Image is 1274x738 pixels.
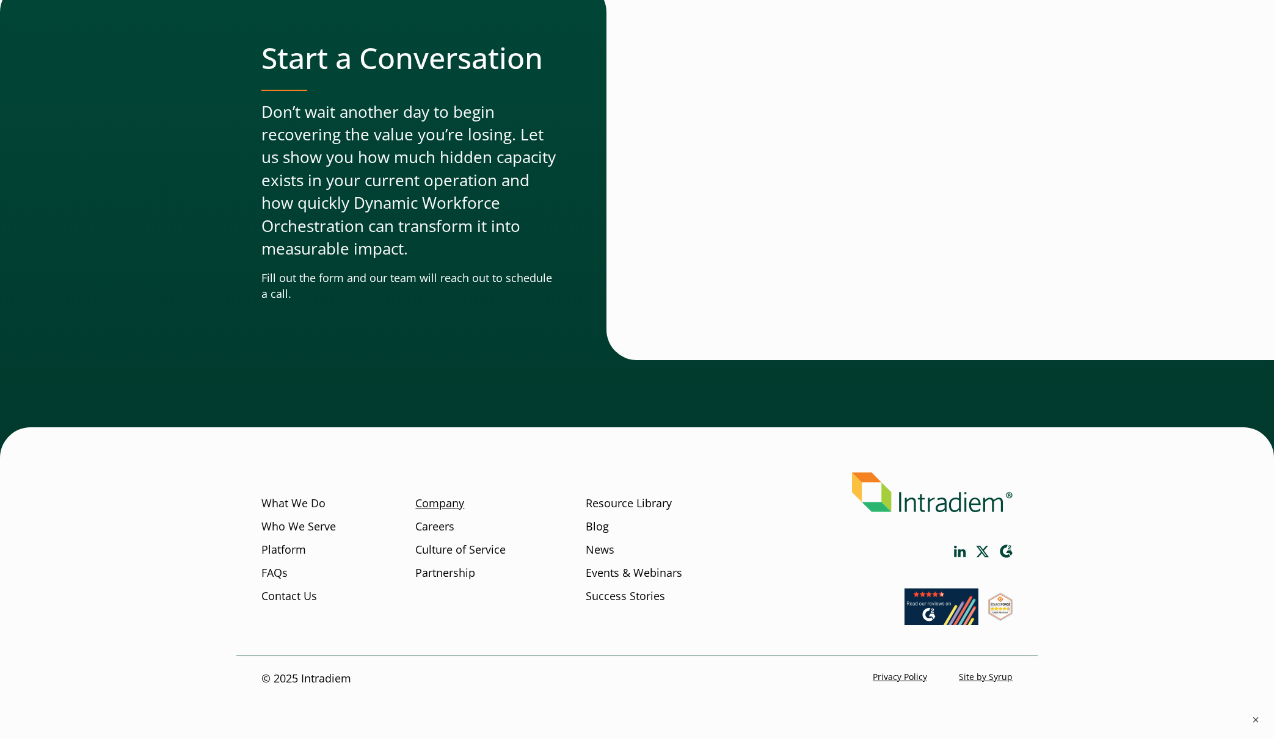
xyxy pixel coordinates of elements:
[261,519,336,535] a: Who We Serve
[905,588,978,625] img: Read our reviews on G2
[415,565,475,581] a: Partnership
[905,613,978,628] a: Link opens in a new window
[586,565,682,581] a: Events & Webinars
[261,671,351,687] p: © 2025 Intradiem
[261,496,326,512] a: What We Do
[586,542,614,558] a: News
[976,546,989,557] a: Link opens in a new window
[261,542,306,558] a: Platform
[988,593,1013,621] img: SourceForge User Reviews
[261,40,558,76] h2: Start a Conversation
[662,40,1013,298] iframe: Contact Form
[873,671,927,682] a: Privacy Policy
[852,472,1013,512] img: Intradiem
[586,519,609,535] a: Blog
[415,496,464,512] a: Company
[999,544,1013,559] a: Link opens in a new window
[1250,714,1262,726] button: ×
[261,565,288,581] a: FAQs
[261,588,317,604] a: Contact Us
[586,588,665,604] a: Success Stories
[261,101,558,261] p: Don’t wait another day to begin recovering the value you’re losing. Let us show you how much hidd...
[954,546,966,557] a: Link opens in a new window
[988,609,1013,624] a: Link opens in a new window
[586,496,672,512] a: Resource Library
[261,270,558,302] p: Fill out the form and our team will reach out to schedule a call.
[415,519,454,535] a: Careers
[415,542,506,558] a: Culture of Service
[959,671,1013,682] a: Site by Syrup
